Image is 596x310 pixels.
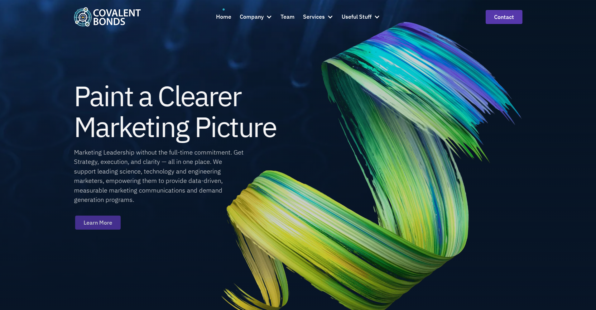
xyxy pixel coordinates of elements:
[281,8,295,25] a: Team
[342,12,372,21] div: Useful Stuff
[281,12,295,21] div: Team
[74,148,244,204] div: Marketing Leadership without the full-time commitment. Get Strategy, execution, and clarity — all...
[75,216,121,230] a: Learn More
[240,12,264,21] div: Company
[216,12,231,21] div: Home
[74,80,276,142] h1: Paint a Clearer Marketing Picture
[74,7,141,26] img: Covalent Bonds White / Teal Logo
[303,8,333,25] div: Services
[216,8,231,25] a: Home
[240,8,272,25] div: Company
[486,10,522,24] a: contact
[342,8,380,25] div: Useful Stuff
[74,7,141,26] a: home
[303,12,325,21] div: Services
